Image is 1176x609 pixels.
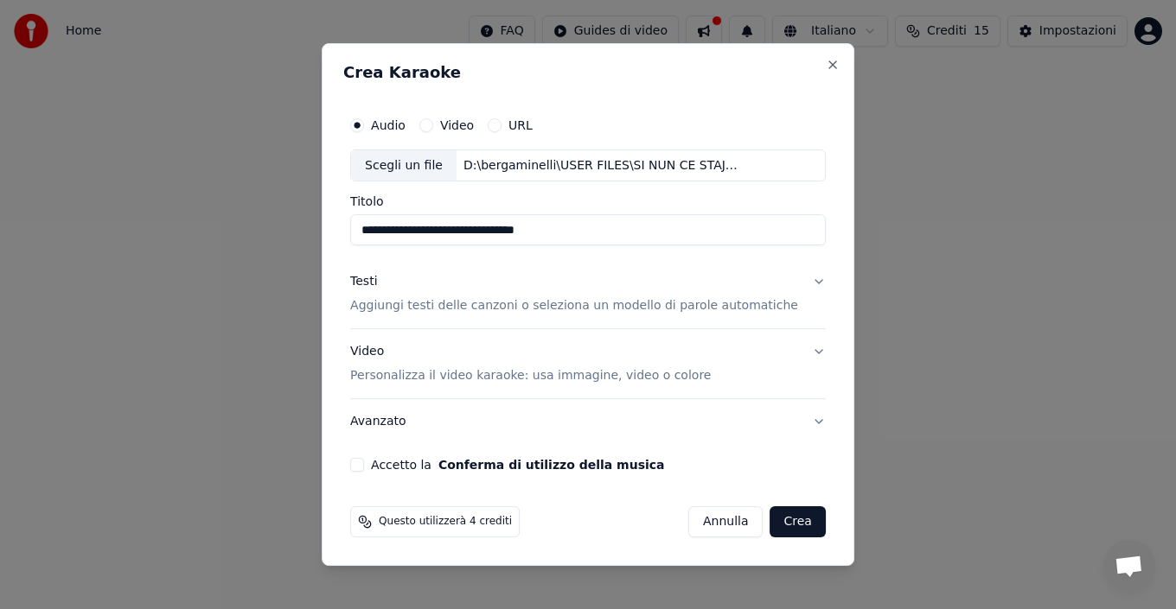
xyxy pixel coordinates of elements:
[350,367,711,384] p: Personalizza il video karaoke: usa immagine, video o colore
[688,506,764,537] button: Annulla
[457,157,751,174] div: D:\bergaminelli\USER FILES\SI NUN CE STAJE TU RMX BASE RIFATTA.mp3
[371,459,664,471] label: Accetto la
[508,119,533,131] label: URL
[350,196,826,208] label: Titolo
[350,344,711,385] div: Video
[379,515,512,529] span: Questo utilizzerà 4 crediti
[351,150,457,181] div: Scegli un file
[770,506,826,537] button: Crea
[350,274,377,291] div: Testi
[350,330,826,399] button: VideoPersonalizza il video karaoke: usa immagine, video o colore
[343,65,833,80] h2: Crea Karaoke
[350,298,798,315] p: Aggiungi testi delle canzoni o seleziona un modello di parole automatiche
[438,459,665,471] button: Accetto la
[371,119,406,131] label: Audio
[350,260,826,329] button: TestiAggiungi testi delle canzoni o seleziona un modello di parole automatiche
[440,119,474,131] label: Video
[350,399,826,444] button: Avanzato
